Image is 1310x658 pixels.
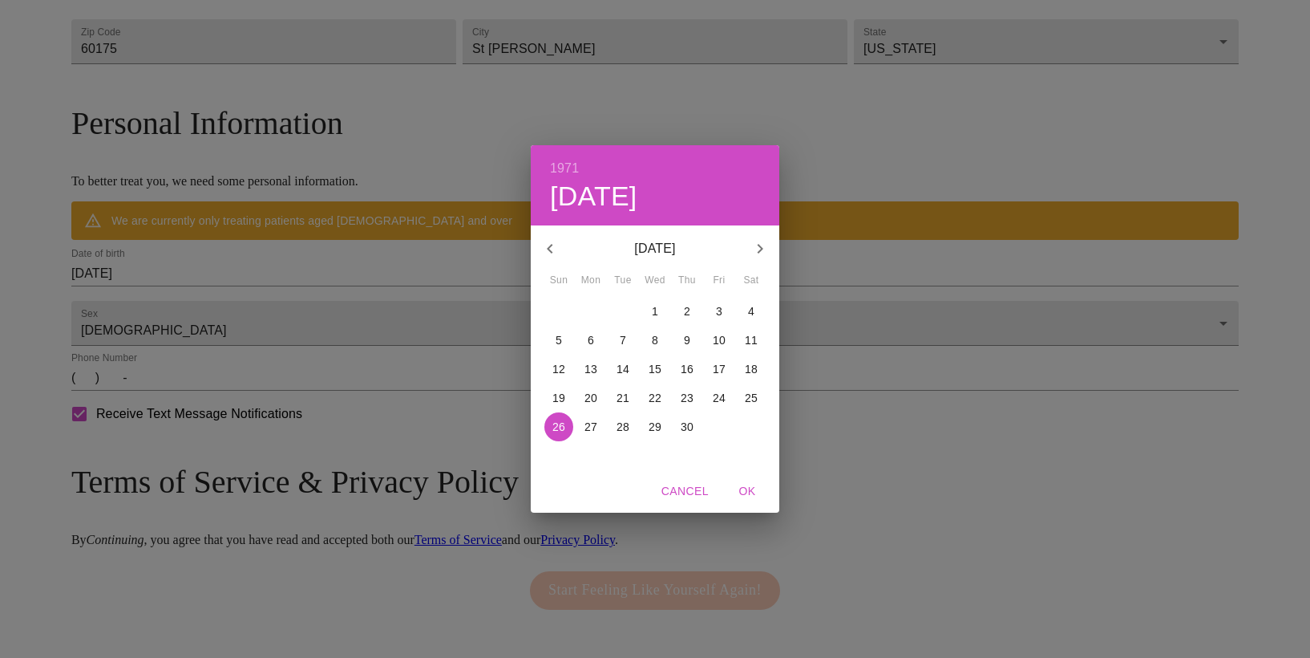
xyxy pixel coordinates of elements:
[716,303,722,319] p: 3
[673,326,701,355] button: 9
[576,273,605,289] span: Mon
[584,419,597,435] p: 27
[552,419,565,435] p: 26
[544,412,573,441] button: 26
[681,390,693,406] p: 23
[684,303,690,319] p: 2
[737,384,766,412] button: 25
[737,326,766,355] button: 11
[655,477,715,506] button: Cancel
[617,361,629,377] p: 14
[748,303,754,319] p: 4
[544,355,573,384] button: 12
[609,384,637,412] button: 21
[588,332,594,348] p: 6
[705,297,734,326] button: 3
[641,412,669,441] button: 29
[641,297,669,326] button: 1
[550,180,637,213] button: [DATE]
[737,297,766,326] button: 4
[609,273,637,289] span: Tue
[722,477,773,506] button: OK
[544,273,573,289] span: Sun
[544,384,573,412] button: 19
[673,412,701,441] button: 30
[684,332,690,348] p: 9
[620,332,626,348] p: 7
[673,355,701,384] button: 16
[652,332,658,348] p: 8
[576,384,605,412] button: 20
[576,326,605,355] button: 6
[649,419,661,435] p: 29
[609,355,637,384] button: 14
[728,481,766,502] span: OK
[705,355,734,384] button: 17
[661,481,709,502] span: Cancel
[556,332,562,348] p: 5
[584,390,597,406] p: 20
[544,326,573,355] button: 5
[550,157,579,180] button: 1971
[681,419,693,435] p: 30
[576,355,605,384] button: 13
[673,297,701,326] button: 2
[713,390,726,406] p: 24
[705,273,734,289] span: Fri
[673,384,701,412] button: 23
[713,361,726,377] p: 17
[737,273,766,289] span: Sat
[652,303,658,319] p: 1
[705,326,734,355] button: 10
[609,326,637,355] button: 7
[641,273,669,289] span: Wed
[705,384,734,412] button: 24
[641,326,669,355] button: 8
[569,239,741,258] p: [DATE]
[649,361,661,377] p: 15
[649,390,661,406] p: 22
[576,412,605,441] button: 27
[745,332,758,348] p: 11
[617,419,629,435] p: 28
[681,361,693,377] p: 16
[745,361,758,377] p: 18
[609,412,637,441] button: 28
[617,390,629,406] p: 21
[552,390,565,406] p: 19
[673,273,701,289] span: Thu
[713,332,726,348] p: 10
[641,355,669,384] button: 15
[745,390,758,406] p: 25
[552,361,565,377] p: 12
[584,361,597,377] p: 13
[641,384,669,412] button: 22
[737,355,766,384] button: 18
